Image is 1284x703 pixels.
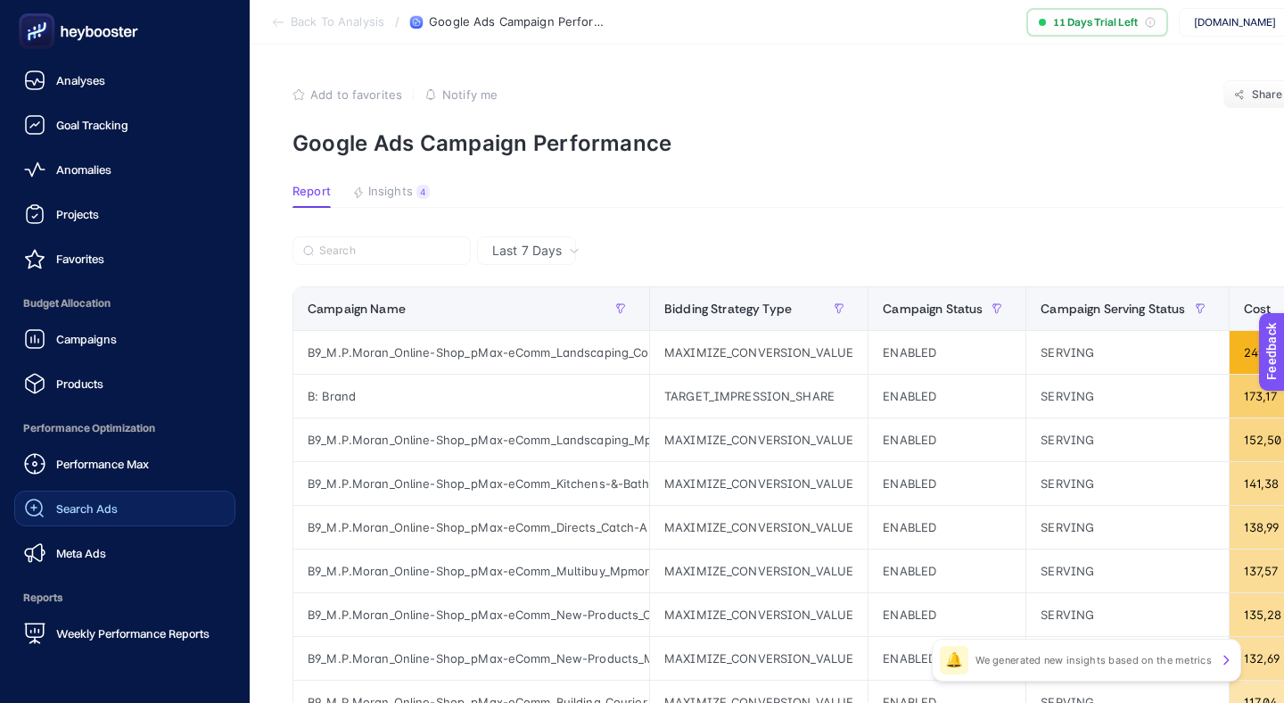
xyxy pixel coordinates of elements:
[650,375,868,418] div: TARGET_IMPRESSION_SHARE
[293,637,649,680] div: B9_M.P.Moran_Online-Shop_pMax-eComm_New-Products_Mpmoran
[1026,593,1228,636] div: SERVING
[56,457,149,471] span: Performance Max
[14,321,235,357] a: Campaigns
[14,410,235,446] span: Performance Optimization
[293,506,649,549] div: B9_M.P.Moran_Online-Shop_pMax-eComm_Directs_Catch-All_Courier
[650,506,868,549] div: MAXIMIZE_CONVERSION_VALUE
[56,332,117,346] span: Campaigns
[868,418,1025,461] div: ENABLED
[56,118,128,132] span: Goal Tracking
[293,418,649,461] div: B9_M.P.Moran_Online-Shop_pMax-eComm_Landscaping_Mpmoran
[868,593,1025,636] div: ENABLED
[14,366,235,401] a: Products
[650,550,868,592] div: MAXIMIZE_CONVERSION_VALUE
[56,376,103,391] span: Products
[650,331,868,374] div: MAXIMIZE_CONVERSION_VALUE
[14,491,235,526] a: Search Ads
[1244,302,1272,316] span: Cost
[14,446,235,482] a: Performance Max
[292,185,331,199] span: Report
[56,626,210,641] span: Weekly Performance Reports
[1026,375,1228,418] div: SERVING
[293,331,649,374] div: B9_M.P.Moran_Online-Shop_pMax-eComm_Landscaping_Courier
[1041,302,1185,316] span: Campaign Serving Status
[1053,15,1138,29] span: 11 Days Trial Left
[1026,637,1228,680] div: SERVING
[429,15,607,29] span: Google Ads Campaign Performance
[310,87,402,102] span: Add to favorites
[1026,506,1228,549] div: SERVING
[868,462,1025,505] div: ENABLED
[1252,87,1283,102] span: Share
[56,207,99,221] span: Projects
[1026,550,1228,592] div: SERVING
[291,15,384,29] span: Back To Analysis
[14,196,235,232] a: Projects
[293,550,649,592] div: B9_M.P.Moran_Online-Shop_pMax-eComm_Multibuy_Mpmoran
[940,646,968,674] div: 🔔
[56,546,106,560] span: Meta Ads
[442,87,498,102] span: Notify me
[868,375,1025,418] div: ENABLED
[56,252,104,266] span: Favorites
[11,5,68,20] span: Feedback
[416,185,430,199] div: 4
[424,87,498,102] button: Notify me
[1026,418,1228,461] div: SERVING
[14,107,235,143] a: Goal Tracking
[292,87,402,102] button: Add to favorites
[1026,462,1228,505] div: SERVING
[650,418,868,461] div: MAXIMIZE_CONVERSION_VALUE
[56,73,105,87] span: Analyses
[14,616,235,651] a: Weekly Performance Reports
[868,331,1025,374] div: ENABLED
[56,501,118,516] span: Search Ads
[868,550,1025,592] div: ENABLED
[868,637,1025,680] div: ENABLED
[14,580,235,616] span: Reports
[14,62,235,98] a: Analyses
[308,302,406,316] span: Campaign Name
[1026,331,1228,374] div: SERVING
[650,637,868,680] div: MAXIMIZE_CONVERSION_VALUE
[883,302,983,316] span: Campaign Status
[319,244,460,258] input: Search
[293,462,649,505] div: B9_M.P.Moran_Online-Shop_pMax-eComm_Kitchens-&-Bathrooms_Courier
[368,185,413,199] span: Insights
[56,162,111,177] span: Anomalies
[664,302,792,316] span: Bidding Strategy Type
[975,653,1212,667] p: We generated new insights based on the metrics
[14,241,235,277] a: Favorites
[650,593,868,636] div: MAXIMIZE_CONVERSION_VALUE
[395,14,399,29] span: /
[293,593,649,636] div: B9_M.P.Moran_Online-Shop_pMax-eComm_New-Products_Courier
[14,152,235,187] a: Anomalies
[14,535,235,571] a: Meta Ads
[650,462,868,505] div: MAXIMIZE_CONVERSION_VALUE
[492,242,562,260] span: Last 7 Days
[868,506,1025,549] div: ENABLED
[293,375,649,418] div: B: Brand
[14,285,235,321] span: Budget Allocation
